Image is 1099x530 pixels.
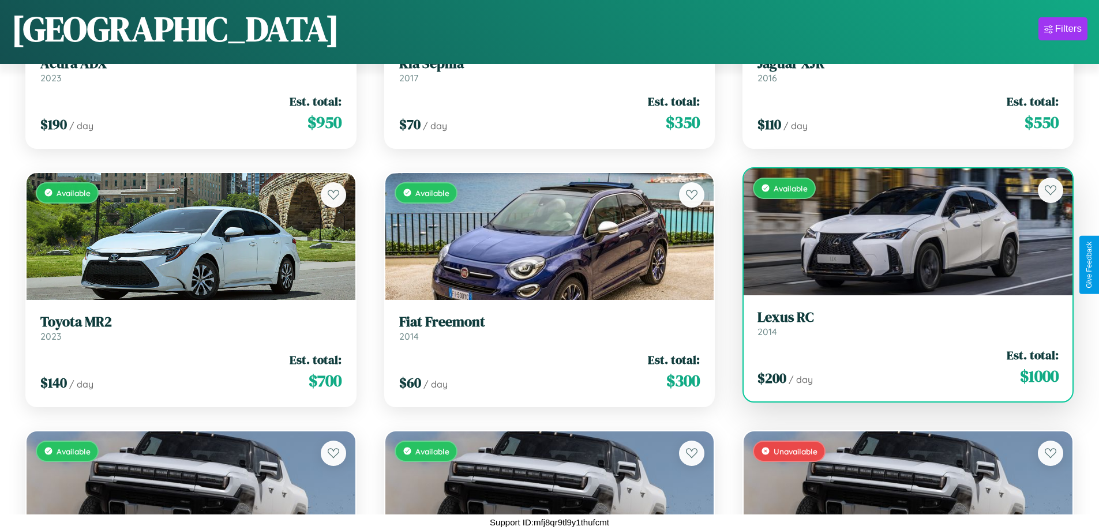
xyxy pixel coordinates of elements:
h3: Toyota MR2 [40,314,342,330]
span: 2017 [399,72,418,84]
span: $ 550 [1025,111,1059,134]
span: $ 140 [40,373,67,392]
span: / day [789,374,813,385]
span: $ 200 [757,369,786,388]
span: / day [783,120,808,131]
span: $ 60 [399,373,421,392]
span: Available [57,446,91,456]
span: Available [415,188,449,198]
span: $ 950 [307,111,342,134]
span: Est. total: [1007,347,1059,363]
h3: Kia Sephia [399,55,700,72]
a: Acura ADX2023 [40,55,342,84]
span: Available [774,183,808,193]
a: Lexus RC2014 [757,309,1059,337]
h3: Lexus RC [757,309,1059,326]
span: / day [69,120,93,131]
span: / day [69,378,93,390]
h3: Jaguar XJR [757,55,1059,72]
p: Support ID: mfj8qr9tl9y1thufcmt [490,514,609,530]
span: Available [57,188,91,198]
a: Kia Sephia2017 [399,55,700,84]
span: $ 70 [399,115,421,134]
span: $ 700 [309,369,342,392]
button: Filters [1038,17,1087,40]
span: 2023 [40,330,61,342]
span: $ 300 [666,369,700,392]
span: / day [423,378,448,390]
div: Filters [1055,23,1082,35]
div: Give Feedback [1085,242,1093,288]
span: $ 190 [40,115,67,134]
span: $ 1000 [1020,364,1059,388]
span: $ 110 [757,115,781,134]
span: 2023 [40,72,61,84]
span: Available [415,446,449,456]
a: Jaguar XJR2016 [757,55,1059,84]
h3: Acura ADX [40,55,342,72]
span: Unavailable [774,446,817,456]
span: 2016 [757,72,777,84]
span: Est. total: [648,93,700,110]
span: Est. total: [290,93,342,110]
span: Est. total: [648,351,700,368]
span: $ 350 [666,111,700,134]
span: 2014 [399,330,419,342]
h1: [GEOGRAPHIC_DATA] [12,5,339,52]
span: Est. total: [290,351,342,368]
a: Toyota MR22023 [40,314,342,342]
span: Est. total: [1007,93,1059,110]
span: / day [423,120,447,131]
span: 2014 [757,326,777,337]
h3: Fiat Freemont [399,314,700,330]
a: Fiat Freemont2014 [399,314,700,342]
